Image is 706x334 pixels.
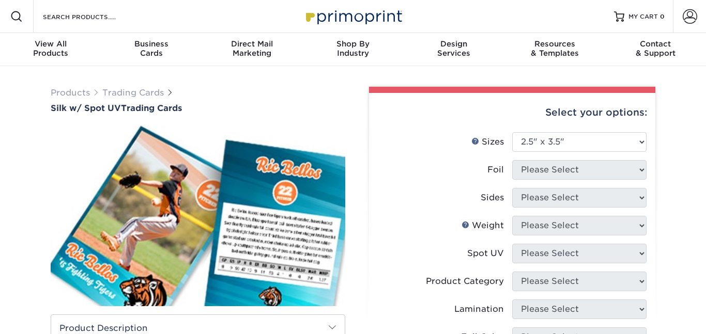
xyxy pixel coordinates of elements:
span: 0 [660,13,665,20]
img: Primoprint [301,5,405,27]
span: MY CART [628,12,658,21]
div: Lamination [454,303,504,315]
span: Design [404,39,504,49]
div: & Support [605,39,706,58]
h1: Trading Cards [51,103,345,113]
div: Services [404,39,504,58]
a: DesignServices [404,33,504,66]
img: Silk w/ Spot UV 01 [51,114,345,317]
span: Silk w/ Spot UV [51,103,121,113]
span: Business [101,39,202,49]
div: Product Category [426,275,504,288]
a: Trading Cards [102,88,164,98]
div: Industry [302,39,403,58]
div: Select your options: [377,93,647,132]
a: Products [51,88,90,98]
div: & Templates [504,39,605,58]
span: Contact [605,39,706,49]
span: Shop By [302,39,403,49]
div: Sides [481,192,504,204]
div: Cards [101,39,202,58]
span: Resources [504,39,605,49]
a: Shop ByIndustry [302,33,403,66]
a: Silk w/ Spot UVTrading Cards [51,103,345,113]
span: Direct Mail [202,39,302,49]
div: Weight [462,219,504,232]
a: Resources& Templates [504,33,605,66]
a: Contact& Support [605,33,706,66]
input: SEARCH PRODUCTS..... [42,10,143,23]
div: Marketing [202,39,302,58]
div: Spot UV [467,247,504,260]
a: Direct MailMarketing [202,33,302,66]
div: Sizes [471,136,504,148]
a: BusinessCards [101,33,202,66]
div: Foil [487,164,504,176]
